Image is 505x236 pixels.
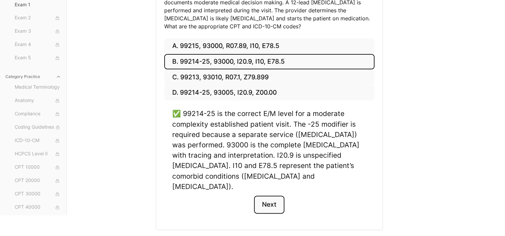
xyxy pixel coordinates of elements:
span: Medical Terminology [15,84,61,91]
button: CPT 30000 [12,189,64,199]
button: C. 99213, 93010, R07.1, Z79.899 [164,69,374,85]
button: HCPCS Level II [12,149,64,159]
button: Exam 2 [12,13,64,23]
button: Exam 4 [12,39,64,50]
span: Exam 4 [15,41,61,48]
button: Exam 5 [12,53,64,63]
button: Next [254,196,284,214]
span: ICD-10-CM [15,137,61,144]
button: Compliance [12,109,64,119]
button: D. 99214-25, 93005, I20.9, Z00.00 [164,85,374,101]
button: Medical Terminology [12,82,64,93]
button: ICD-10-CM [12,135,64,146]
button: Coding Guidelines [12,122,64,133]
span: Coding Guidelines [15,124,61,131]
div: ✅ 99214-25 is the correct E/M level for a moderate complexity established patient visit. The -25 ... [172,108,366,192]
button: B. 99214-25, 93000, I20.9, I10, E78.5 [164,54,374,70]
span: Exam 1 [15,1,61,8]
span: CPT 30000 [15,190,61,198]
span: CPT 40000 [15,204,61,211]
button: CPT 10000 [12,162,64,173]
span: Compliance [15,110,61,118]
span: Exam 5 [15,54,61,62]
span: Anatomy [15,97,61,104]
button: CPT 20000 [12,175,64,186]
button: Exam 3 [12,26,64,37]
span: CPT 20000 [15,177,61,184]
button: A. 99215, 93000, R07.89, I10, E78.5 [164,38,374,54]
span: CPT 10000 [15,164,61,171]
button: Anatomy [12,95,64,106]
span: Exam 3 [15,28,61,35]
button: CPT 40000 [12,202,64,213]
span: HCPCS Level II [15,150,61,158]
button: Category Practice [3,71,64,82]
span: Exam 2 [15,14,61,22]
